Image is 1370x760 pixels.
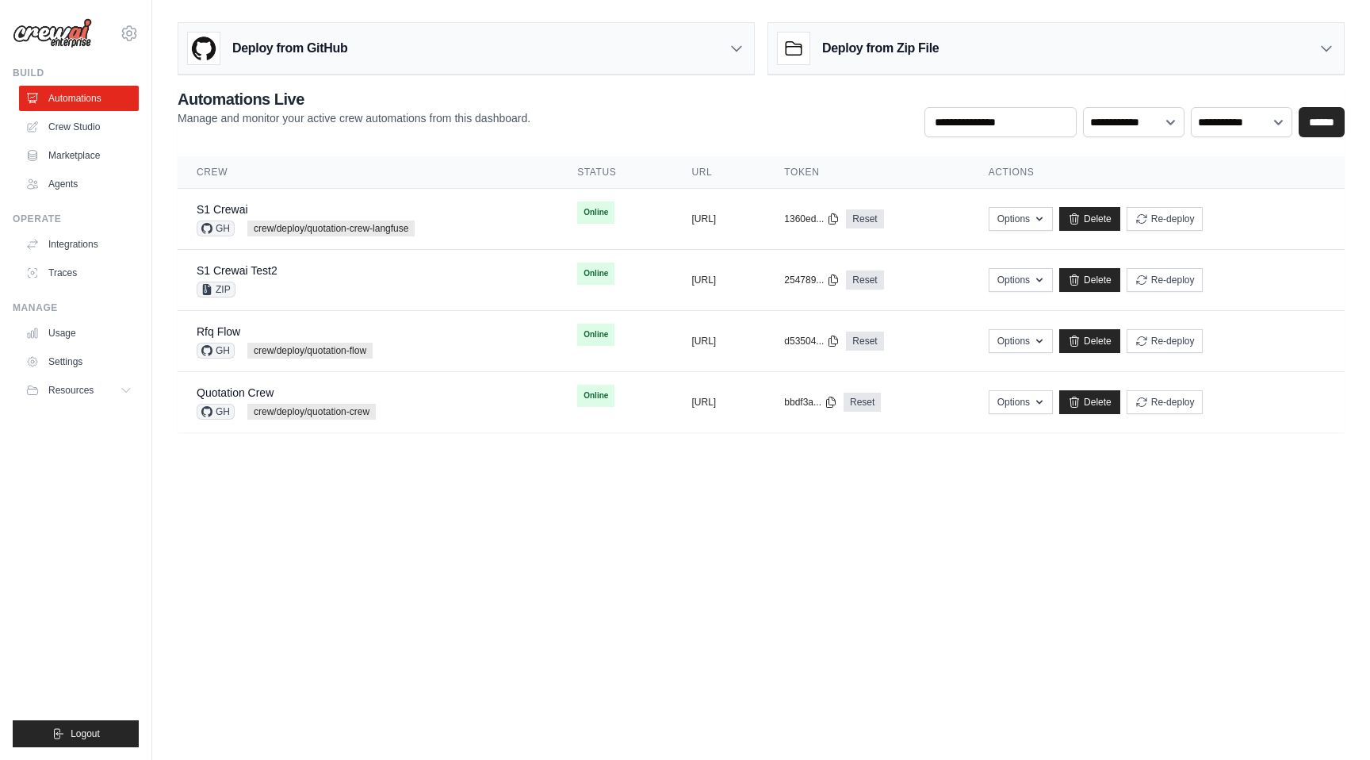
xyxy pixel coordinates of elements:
th: URL [672,156,765,189]
button: Options [989,390,1053,414]
button: Resources [19,378,139,403]
button: 254789... [784,274,840,286]
span: crew/deploy/quotation-crew [247,404,376,420]
a: Delete [1059,390,1120,414]
a: S1 Crewai [197,203,248,216]
h3: Deploy from GitHub [232,39,347,58]
button: Re-deploy [1127,329,1204,353]
th: Crew [178,156,558,189]
a: Agents [19,171,139,197]
button: Re-deploy [1127,390,1204,414]
span: Resources [48,384,94,397]
a: Delete [1059,329,1120,353]
span: Logout [71,727,100,740]
th: Token [765,156,969,189]
p: Manage and monitor your active crew automations from this dashboard. [178,110,530,126]
button: bbdf3a... [784,396,837,409]
span: Online [577,202,614,224]
button: Options [989,268,1053,292]
a: Traces [19,260,139,286]
span: ZIP [197,282,235,297]
a: Delete [1059,207,1120,231]
button: Options [989,207,1053,231]
div: Operate [13,213,139,225]
button: Logout [13,720,139,747]
th: Actions [970,156,1345,189]
th: Status [558,156,672,189]
a: Rfq Flow [197,325,240,338]
a: Automations [19,86,139,111]
button: Re-deploy [1127,268,1204,292]
span: crew/deploy/quotation-flow [247,343,373,359]
div: Build [13,67,139,79]
a: Reset [846,332,883,351]
span: Online [577,263,614,285]
span: crew/deploy/quotation-crew-langfuse [247,221,415,236]
iframe: Chat Widget [1291,684,1370,760]
img: Logo [13,18,92,48]
a: Usage [19,321,139,346]
div: Manage [13,301,139,314]
span: GH [197,221,235,236]
a: Crew Studio [19,114,139,140]
span: GH [197,343,235,359]
a: Quotation Crew [197,386,274,399]
button: Options [989,329,1053,353]
button: 1360ed... [784,213,840,225]
img: GitHub Logo [188,33,220,64]
h2: Automations Live [178,88,530,110]
span: Online [577,385,614,407]
a: Marketplace [19,143,139,168]
button: Re-deploy [1127,207,1204,231]
button: d53504... [784,335,840,347]
a: Reset [846,209,883,228]
a: Settings [19,349,139,374]
span: GH [197,404,235,420]
a: Reset [846,271,883,290]
a: S1 Crewai Test2 [197,264,277,277]
a: Integrations [19,232,139,257]
a: Delete [1059,268,1120,292]
h3: Deploy from Zip File [822,39,939,58]
span: Online [577,324,614,346]
a: Reset [844,393,881,412]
